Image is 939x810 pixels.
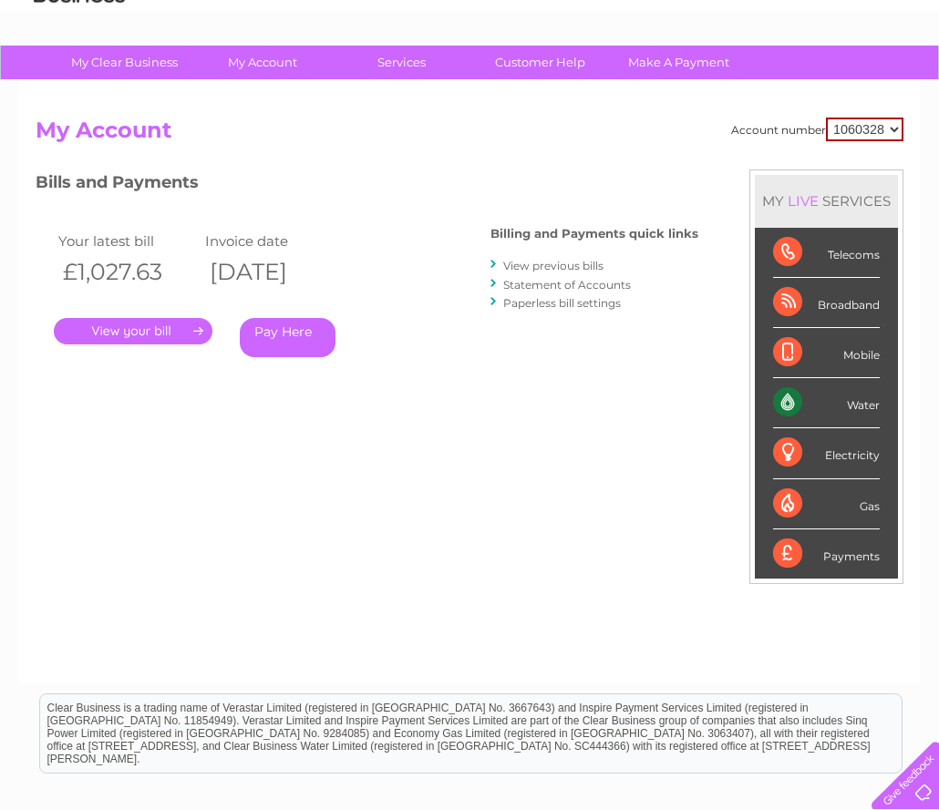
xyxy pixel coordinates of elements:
[879,77,922,91] a: Log out
[465,46,615,79] a: Customer Help
[54,229,201,253] td: Your latest bill
[54,253,201,291] th: £1,027.63
[40,10,902,88] div: Clear Business is a trading name of Verastar Limited (registered in [GEOGRAPHIC_DATA] No. 3667643...
[780,77,807,91] a: Blog
[664,77,704,91] a: Energy
[36,118,903,152] h2: My Account
[773,428,880,478] div: Electricity
[784,192,822,210] div: LIVE
[731,118,903,141] div: Account number
[49,46,200,79] a: My Clear Business
[201,229,347,253] td: Invoice date
[503,278,631,292] a: Statement of Accounts
[755,175,898,227] div: MY SERVICES
[773,479,880,529] div: Gas
[188,46,338,79] a: My Account
[818,77,862,91] a: Contact
[33,47,126,103] img: logo.png
[773,278,880,328] div: Broadband
[715,77,769,91] a: Telecoms
[490,227,698,241] h4: Billing and Payments quick links
[773,328,880,378] div: Mobile
[326,46,477,79] a: Services
[503,259,604,272] a: View previous bills
[773,228,880,278] div: Telecoms
[595,9,721,32] a: 0333 014 3131
[604,46,754,79] a: Make A Payment
[201,253,347,291] th: [DATE]
[618,77,653,91] a: Water
[54,318,212,344] a: .
[773,378,880,428] div: Water
[240,318,335,357] a: Pay Here
[773,529,880,579] div: Payments
[36,169,698,201] h3: Bills and Payments
[503,296,621,310] a: Paperless bill settings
